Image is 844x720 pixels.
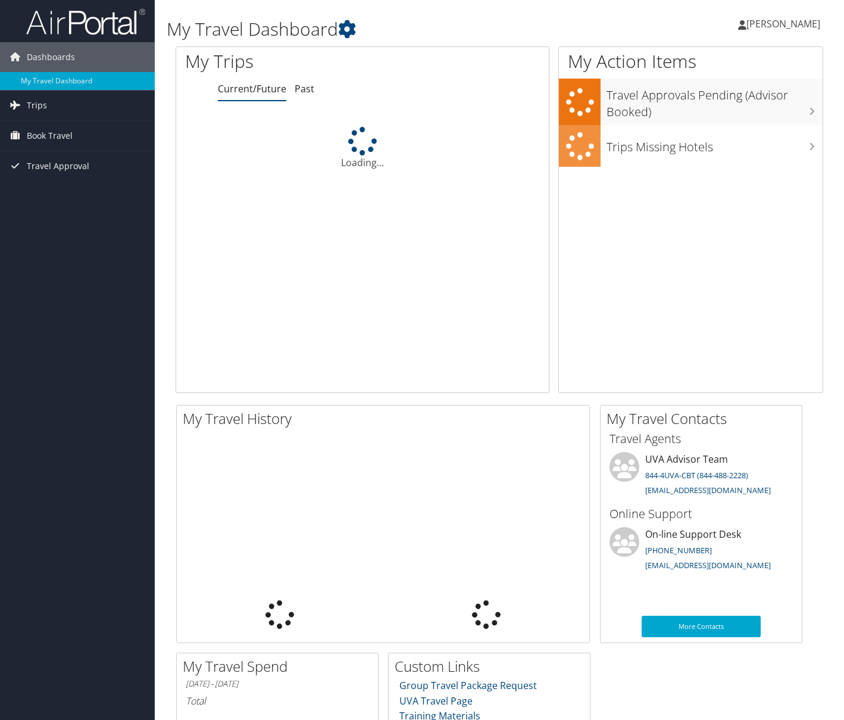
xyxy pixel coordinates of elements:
span: Travel Approval [27,151,89,181]
a: UVA Travel Page [399,694,473,707]
h1: My Action Items [559,49,823,74]
h2: My Travel History [183,409,589,429]
a: [EMAIL_ADDRESS][DOMAIN_NAME] [645,485,771,495]
div: Loading... [176,127,549,170]
h2: Custom Links [395,656,590,677]
a: More Contacts [642,616,761,637]
li: UVA Advisor Team [604,452,799,501]
span: Book Travel [27,121,73,151]
a: Group Travel Package Request [399,679,537,692]
span: Trips [27,91,47,120]
h3: Travel Approvals Pending (Advisor Booked) [607,81,823,120]
h6: Total [186,694,369,707]
a: Trips Missing Hotels [559,125,823,167]
h2: My Travel Spend [183,656,378,677]
h3: Online Support [609,506,793,522]
a: 844-4UVA-CBT (844-488-2228) [645,470,748,481]
span: [PERSON_NAME] [746,17,820,30]
a: [PERSON_NAME] [738,6,832,42]
a: [PHONE_NUMBER] [645,545,712,556]
a: Past [295,82,314,95]
a: Current/Future [218,82,286,95]
img: airportal-logo.png [26,8,145,36]
h1: My Travel Dashboard [167,17,610,42]
h3: Travel Agents [609,431,793,447]
li: On-line Support Desk [604,527,799,576]
span: Dashboards [27,42,75,72]
h2: My Travel Contacts [607,409,802,429]
a: [EMAIL_ADDRESS][DOMAIN_NAME] [645,560,771,571]
h1: My Trips [185,49,385,74]
a: Travel Approvals Pending (Advisor Booked) [559,79,823,124]
h3: Trips Missing Hotels [607,133,823,155]
h6: [DATE] - [DATE] [186,678,369,690]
